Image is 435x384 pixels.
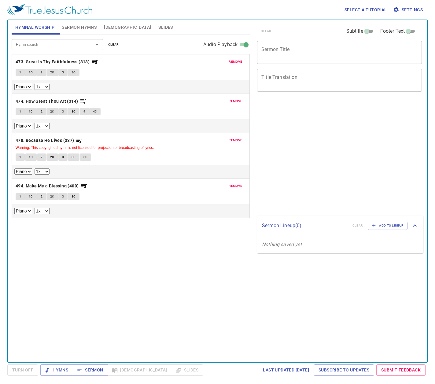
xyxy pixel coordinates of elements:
span: 4C [93,109,97,114]
select: Playback Rate [35,84,50,90]
button: 2 [37,153,46,161]
button: 478. Because He Lives (337) [16,137,83,144]
button: clear [105,41,123,48]
a: Last updated [DATE] [260,364,312,376]
span: Subtitle [346,28,363,35]
button: 3C [68,153,79,161]
span: 3 [62,109,64,114]
button: 3C [68,69,79,76]
button: remove [225,58,246,65]
button: 1 [16,193,25,200]
button: 494. Make Me a Blessing (409) [16,182,87,190]
select: Select Track [14,168,32,175]
button: Hymns [40,364,73,376]
button: 4 [80,108,89,115]
span: remove [229,183,242,189]
span: 1C [29,194,33,199]
button: Open [93,40,101,49]
span: Select a tutorial [345,6,387,14]
span: 1 [19,109,21,114]
button: Select a tutorial [342,4,389,16]
b: 473. Great Is Thy Faithfulness (313) [16,58,90,66]
span: 1C [29,109,33,114]
button: 2 [37,108,46,115]
div: Sermon Lineup(0)clearAdd to Lineup [257,216,423,236]
button: 2 [37,193,46,200]
span: 3 [62,194,64,199]
i: Nothing saved yet [262,242,302,247]
button: 4C [89,108,101,115]
button: 2C [46,153,58,161]
a: Subscribe to Updates [314,364,374,376]
span: Submit Feedback [381,366,421,374]
span: 2 [41,194,42,199]
button: 2C [46,108,58,115]
span: 3C [83,154,88,160]
b: 474. How Great Thou Art (314) [16,98,78,105]
span: 2C [50,194,54,199]
button: 1 [16,108,25,115]
span: 3 [62,154,64,160]
a: Submit Feedback [376,364,426,376]
span: remove [229,138,242,143]
select: Playback Rate [35,168,50,175]
span: Hymnal Worship [15,24,55,31]
button: 3 [58,153,68,161]
span: Audio Playback [203,41,238,48]
button: 1C [25,153,37,161]
span: Sermon [78,366,103,374]
button: 3 [58,69,68,76]
b: 494. Make Me a Blessing (409) [16,182,79,190]
span: Add to Lineup [372,223,404,228]
span: 2 [41,109,42,114]
button: remove [225,98,246,105]
span: Slides [158,24,173,31]
p: Sermon Lineup ( 0 ) [262,222,348,229]
button: 3C [68,108,79,115]
span: Sermon Hymns [62,24,97,31]
button: 1C [25,193,37,200]
select: Select Track [14,123,32,129]
button: 1 [16,69,25,76]
button: Settings [392,4,425,16]
button: 3 [58,108,68,115]
span: Subscribe to Updates [319,366,369,374]
span: [DEMOGRAPHIC_DATA] [104,24,151,31]
span: Last updated [DATE] [263,366,309,374]
iframe: from-child [255,98,390,213]
span: clear [108,42,119,47]
span: 1 [19,154,21,160]
button: 474. How Great Thou Art (314) [16,98,87,105]
span: 1 [19,70,21,75]
select: Select Track [14,208,32,214]
button: Sermon [73,364,108,376]
span: 3C [72,109,76,114]
button: 2 [37,69,46,76]
span: 3C [72,194,76,199]
span: 2C [50,154,54,160]
button: 2C [46,69,58,76]
button: 1C [25,108,37,115]
span: 1C [29,70,33,75]
span: Hymns [45,366,68,374]
select: Playback Rate [35,208,50,214]
button: remove [225,137,246,144]
span: 3C [72,154,76,160]
img: True Jesus Church [7,4,92,15]
button: 1 [16,153,25,161]
span: 2C [50,70,54,75]
span: remove [229,59,242,65]
select: Select Track [14,84,32,90]
button: 1C [25,69,37,76]
button: 473. Great Is Thy Faithfulness (313) [16,58,98,66]
span: 2C [50,109,54,114]
span: 1 [19,194,21,199]
span: 4 [83,109,85,114]
span: Footer Text [380,28,405,35]
button: remove [225,182,246,190]
small: Warning: This copyrighted hymn is not licensed for projection or broadcasting of lyrics. [16,146,154,150]
span: Settings [394,6,423,14]
span: 3 [62,70,64,75]
button: 2C [46,193,58,200]
button: 3C [80,153,91,161]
